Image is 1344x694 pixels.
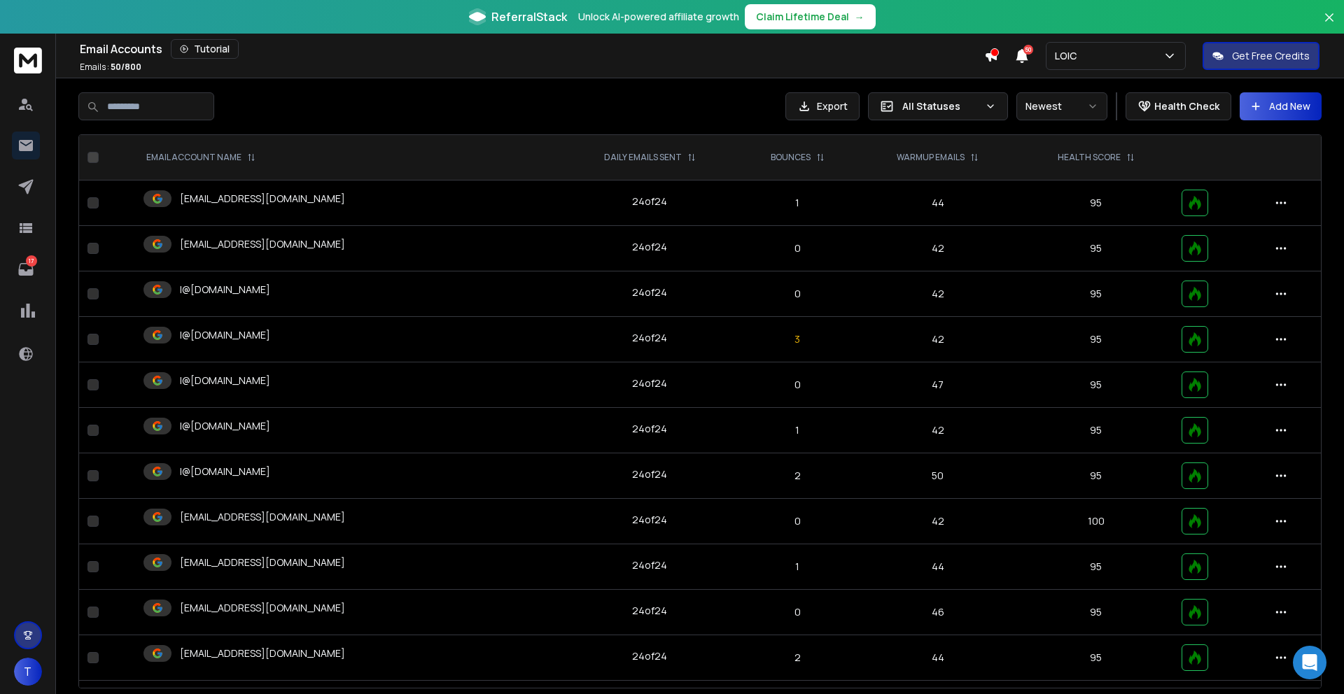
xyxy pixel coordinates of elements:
[632,558,667,572] div: 24 of 24
[12,255,40,283] a: 17
[180,192,345,206] p: [EMAIL_ADDRESS][DOMAIN_NAME]
[1016,92,1107,120] button: Newest
[180,328,270,342] p: l@[DOMAIN_NAME]
[180,555,345,569] p: [EMAIL_ADDRESS][DOMAIN_NAME]
[180,237,345,251] p: [EMAIL_ADDRESS][DOMAIN_NAME]
[26,255,37,267] p: 17
[14,658,42,686] button: T
[1018,226,1172,271] td: 95
[491,8,567,25] span: ReferralStack
[1232,49,1310,63] p: Get Free Credits
[1018,499,1172,544] td: 100
[747,605,848,619] p: 0
[1018,544,1172,590] td: 95
[1018,453,1172,499] td: 95
[1018,271,1172,317] td: 95
[632,331,667,345] div: 24 of 24
[785,92,860,120] button: Export
[1058,152,1121,163] p: HEALTH SCORE
[857,362,1018,408] td: 47
[747,241,848,255] p: 0
[855,10,864,24] span: →
[1126,92,1231,120] button: Health Check
[747,378,848,392] p: 0
[857,226,1018,271] td: 42
[632,194,667,208] div: 24 of 24
[632,513,667,527] div: 24 of 24
[1018,362,1172,408] td: 95
[1240,92,1322,120] button: Add New
[857,271,1018,317] td: 42
[747,560,848,574] p: 1
[857,453,1018,499] td: 50
[747,469,848,483] p: 2
[180,646,345,660] p: [EMAIL_ADDRESS][DOMAIN_NAME]
[747,514,848,528] p: 0
[578,10,739,24] p: Unlock AI-powered affiliate growth
[857,590,1018,635] td: 46
[1018,317,1172,362] td: 95
[180,283,270,297] p: l@[DOMAIN_NAME]
[747,332,848,346] p: 3
[1023,45,1033,55] span: 50
[1018,590,1172,635] td: 95
[747,423,848,437] p: 1
[80,62,141,73] p: Emails :
[747,287,848,301] p: 0
[632,285,667,299] div: 24 of 24
[747,196,848,210] p: 1
[180,419,270,433] p: l@[DOMAIN_NAME]
[857,317,1018,362] td: 42
[745,4,876,29] button: Claim Lifetime Deal→
[180,510,345,524] p: [EMAIL_ADDRESS][DOMAIN_NAME]
[857,635,1018,681] td: 44
[146,152,255,163] div: EMAIL ACCOUNT NAME
[747,651,848,665] p: 2
[632,422,667,436] div: 24 of 24
[1018,635,1172,681] td: 95
[604,152,682,163] p: DAILY EMAILS SENT
[1154,99,1219,113] p: Health Check
[902,99,979,113] p: All Statuses
[1320,8,1338,42] button: Close banner
[857,180,1018,226] td: 44
[1293,646,1326,679] div: Open Intercom Messenger
[857,499,1018,544] td: 42
[632,240,667,254] div: 24 of 24
[632,467,667,481] div: 24 of 24
[111,61,141,73] span: 50 / 800
[632,604,667,618] div: 24 of 24
[1203,42,1319,70] button: Get Free Credits
[171,39,239,59] button: Tutorial
[80,39,984,59] div: Email Accounts
[771,152,811,163] p: BOUNCES
[180,374,270,388] p: l@[DOMAIN_NAME]
[1055,49,1082,63] p: LOIC
[632,376,667,390] div: 24 of 24
[897,152,965,163] p: WARMUP EMAILS
[632,649,667,663] div: 24 of 24
[180,601,345,615] p: [EMAIL_ADDRESS][DOMAIN_NAME]
[180,465,270,479] p: l@[DOMAIN_NAME]
[857,408,1018,453] td: 42
[1018,408,1172,453] td: 95
[857,544,1018,590] td: 44
[1018,180,1172,226] td: 95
